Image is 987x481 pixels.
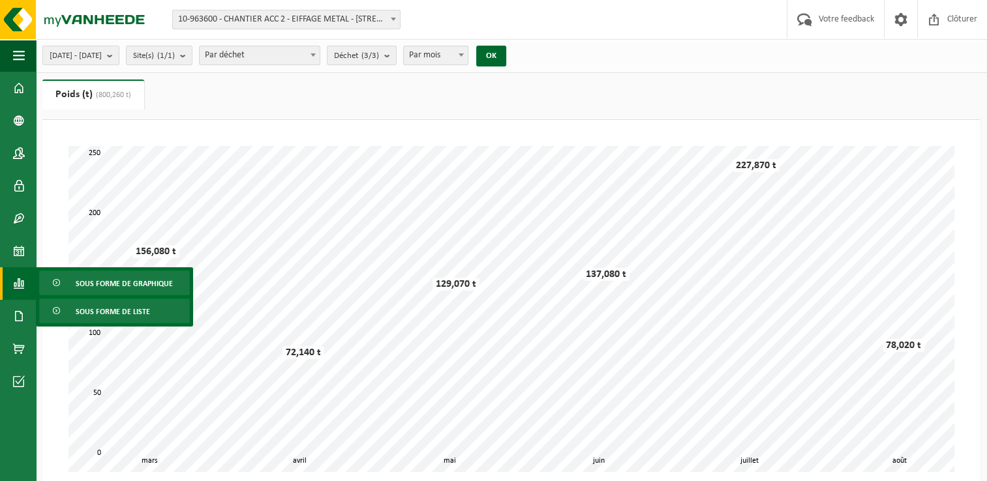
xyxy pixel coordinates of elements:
div: 72,140 t [282,346,324,359]
span: Par déchet [200,46,320,65]
div: 78,020 t [883,339,924,352]
span: Par mois [404,46,468,65]
a: Poids (t) [42,80,144,109]
span: [DATE] - [DATE] [50,46,102,66]
a: Sous forme de graphique [39,270,190,295]
span: Par mois [403,46,468,65]
span: Site(s) [133,46,175,66]
button: [DATE] - [DATE] [42,46,119,65]
span: 10-963600 - CHANTIER ACC 2 - EIFFAGE METAL - 62138 DOUVRIN, AVENUE DE PARIS 900 [172,10,401,29]
button: Déchet(3/3) [327,46,397,65]
count: (1/1) [157,51,175,60]
div: 137,080 t [583,268,630,281]
span: (800,260 t) [93,91,131,99]
button: OK [476,46,506,66]
a: Sous forme de liste [39,299,190,323]
span: Sous forme de graphique [76,271,173,296]
button: Site(s)(1/1) [126,46,192,65]
div: 129,070 t [433,278,479,291]
div: 156,080 t [132,245,179,258]
span: Déchet [334,46,379,66]
span: 10-963600 - CHANTIER ACC 2 - EIFFAGE METAL - 62138 DOUVRIN, AVENUE DE PARIS 900 [173,10,400,29]
div: 227,870 t [733,159,780,172]
span: Sous forme de liste [76,299,150,324]
count: (3/3) [361,51,379,60]
span: Par déchet [199,46,320,65]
